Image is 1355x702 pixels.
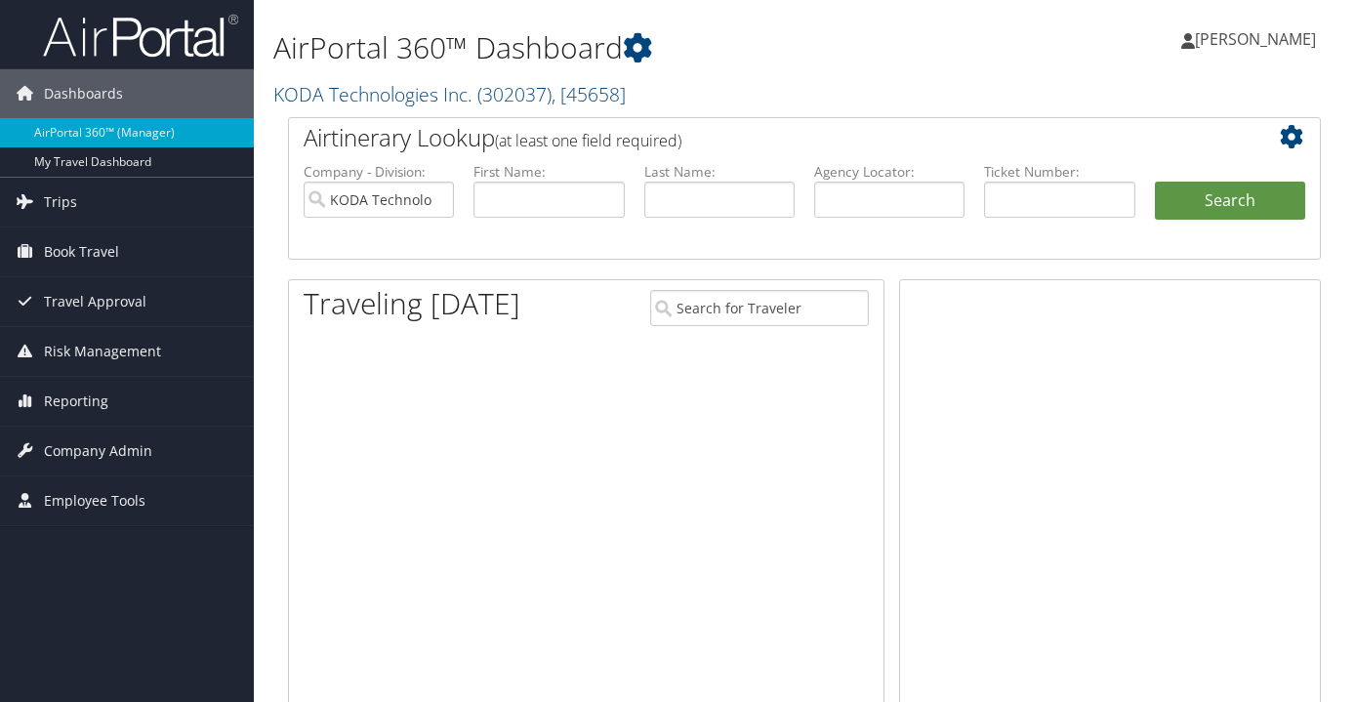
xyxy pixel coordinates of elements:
[44,377,108,426] span: Reporting
[273,81,626,107] a: KODA Technologies Inc.
[473,162,624,182] label: First Name:
[1155,182,1305,221] button: Search
[1181,10,1335,68] a: [PERSON_NAME]
[814,162,965,182] label: Agency Locator:
[44,327,161,376] span: Risk Management
[552,81,626,107] span: , [ 45658 ]
[984,162,1134,182] label: Ticket Number:
[304,283,520,324] h1: Traveling [DATE]
[44,427,152,475] span: Company Admin
[44,277,146,326] span: Travel Approval
[44,69,123,118] span: Dashboards
[650,290,869,326] input: Search for Traveler
[1195,28,1316,50] span: [PERSON_NAME]
[44,227,119,276] span: Book Travel
[495,130,681,151] span: (at least one field required)
[644,162,795,182] label: Last Name:
[44,476,145,525] span: Employee Tools
[477,81,552,107] span: ( 302037 )
[273,27,981,68] h1: AirPortal 360™ Dashboard
[43,13,238,59] img: airportal-logo.png
[44,178,77,227] span: Trips
[304,121,1219,154] h2: Airtinerary Lookup
[304,162,454,182] label: Company - Division:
